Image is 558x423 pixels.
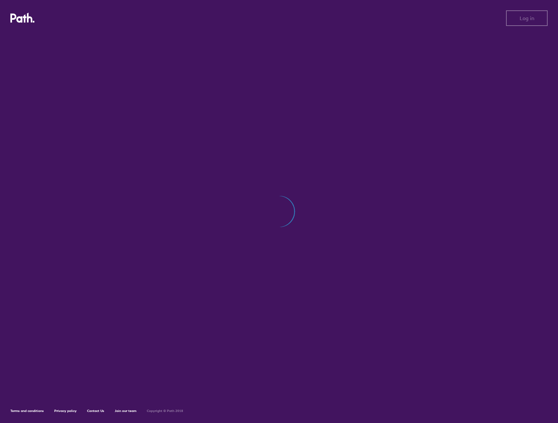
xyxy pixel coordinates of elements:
[87,409,104,413] a: Contact Us
[54,409,77,413] a: Privacy policy
[10,409,44,413] a: Terms and conditions
[115,409,136,413] a: Join our team
[520,15,534,21] span: Log in
[147,409,183,413] h6: Copyright © Path 2018
[506,10,548,26] button: Log in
